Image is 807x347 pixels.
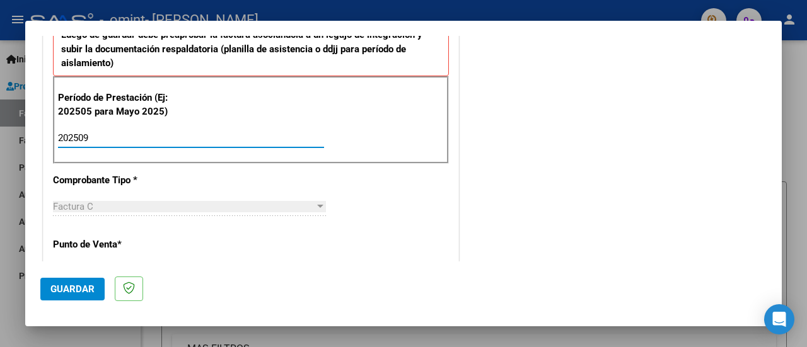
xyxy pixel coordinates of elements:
[61,29,422,69] strong: Luego de guardar debe preaprobar la factura asociandola a un legajo de integración y subir la doc...
[764,304,794,334] div: Open Intercom Messenger
[50,283,95,295] span: Guardar
[53,201,93,212] span: Factura C
[53,173,171,188] p: Comprobante Tipo *
[40,278,105,300] button: Guardar
[58,91,174,119] p: Período de Prestación (Ej: 202505 para Mayo 2025)
[53,237,171,252] p: Punto de Venta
